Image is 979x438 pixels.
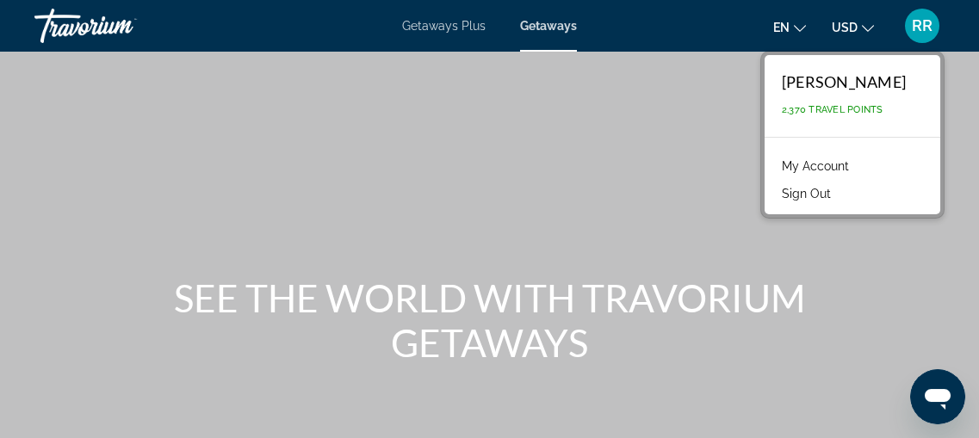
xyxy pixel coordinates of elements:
[910,369,965,424] iframe: Button to launch messaging window
[782,72,906,91] div: [PERSON_NAME]
[773,15,806,40] button: Change language
[773,182,840,205] button: Sign Out
[34,3,207,48] a: Travorium
[832,15,874,40] button: Change currency
[167,275,813,365] h1: SEE THE WORLD WITH TRAVORIUM GETAWAYS
[773,155,858,177] a: My Account
[402,19,486,33] a: Getaways Plus
[900,8,945,44] button: User Menu
[520,19,577,33] a: Getaways
[782,104,883,115] span: 2,370 Travel Points
[832,21,858,34] span: USD
[912,17,933,34] span: RR
[773,21,790,34] span: en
